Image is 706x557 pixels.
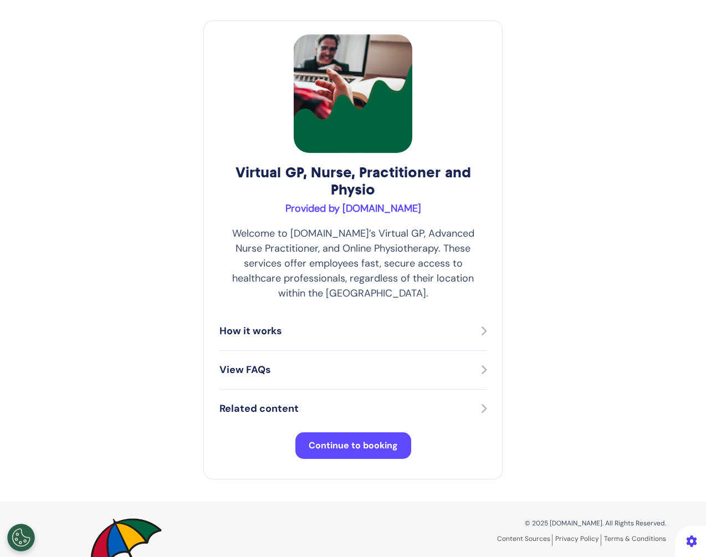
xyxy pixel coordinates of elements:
[295,432,411,459] button: Continue to booking
[219,203,487,215] h3: Provided by [DOMAIN_NAME]
[219,226,487,301] p: Welcome to [DOMAIN_NAME]’s Virtual GP, Advanced Nurse Practitioner, and Online Physiotherapy. The...
[219,362,271,377] p: View FAQs
[219,401,487,417] button: Related content
[7,524,35,551] button: Open Preferences
[219,401,299,416] p: Related content
[604,534,666,543] a: Terms & Conditions
[497,534,552,546] a: Content Sources
[219,362,487,378] button: View FAQs
[219,164,487,198] h2: Virtual GP, Nurse, Practitioner and Physio
[555,534,601,546] a: Privacy Policy
[219,323,487,339] button: How it works
[309,440,398,451] span: Continue to booking
[361,518,666,528] p: © 2025 [DOMAIN_NAME]. All Rights Reserved.
[219,324,282,339] p: How it works
[294,34,412,153] img: Virtual GP, Nurse, Practitioner and Physio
